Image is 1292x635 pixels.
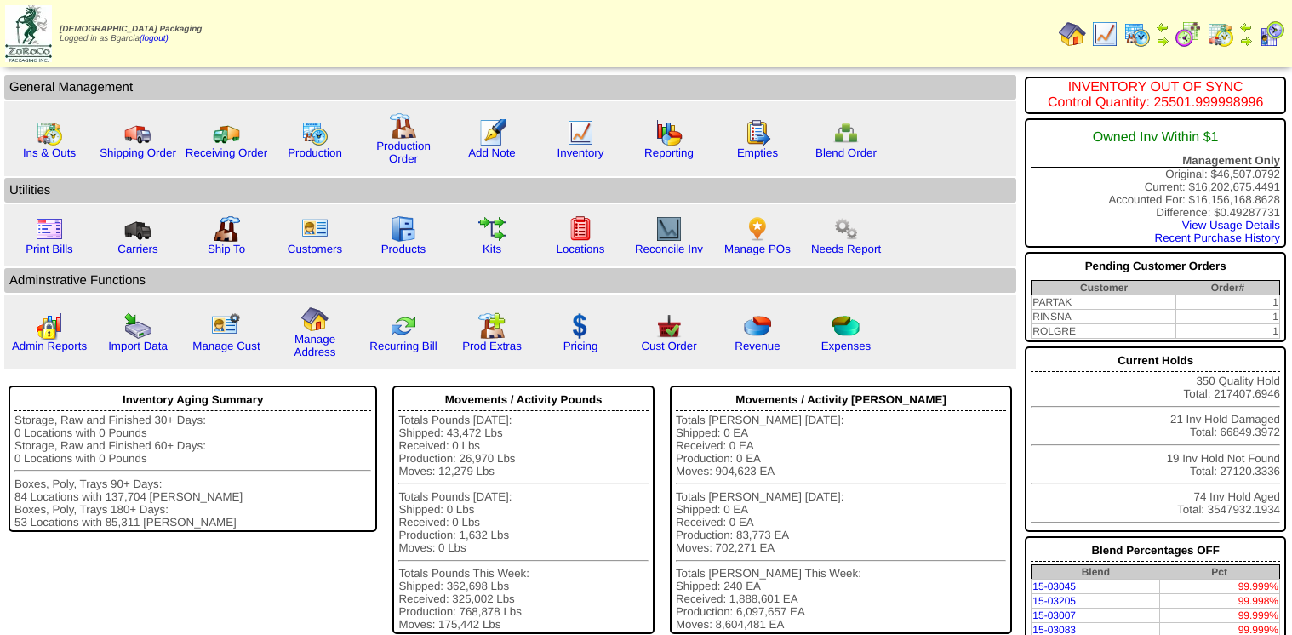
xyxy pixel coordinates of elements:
[124,119,151,146] img: truck.gif
[1123,20,1151,48] img: calendarprod.gif
[211,312,243,340] img: managecust.png
[1176,324,1280,339] td: 1
[644,146,694,159] a: Reporting
[301,215,329,243] img: customers.gif
[811,243,881,255] a: Needs Report
[563,340,598,352] a: Pricing
[641,340,696,352] a: Cust Order
[186,146,267,159] a: Receiving Order
[36,119,63,146] img: calendarinout.gif
[567,215,594,243] img: locations.gif
[1031,122,1280,154] div: Owned Inv Within $1
[213,119,240,146] img: truck2.gif
[1176,281,1280,295] th: Order#
[815,146,877,159] a: Blend Order
[1156,20,1169,34] img: arrowleft.gif
[14,414,371,529] div: Storage, Raw and Finished 30+ Days: 0 Locations with 0 Pounds Storage, Raw and Finished 60+ Days:...
[462,340,522,352] a: Prod Extras
[1032,295,1176,310] td: PARTAK
[724,243,791,255] a: Manage POs
[1032,609,1076,621] a: 15-03007
[5,5,52,62] img: zoroco-logo-small.webp
[1032,281,1176,295] th: Customer
[36,215,63,243] img: invoice2.gif
[1207,20,1234,48] img: calendarinout.gif
[1031,255,1280,277] div: Pending Customer Orders
[1025,346,1286,532] div: 350 Quality Hold Total: 217407.6946 21 Inv Hold Damaged Total: 66849.3972 19 Inv Hold Not Found T...
[4,75,1016,100] td: General Management
[301,306,329,333] img: home.gif
[4,268,1016,293] td: Adminstrative Functions
[124,312,151,340] img: import.gif
[832,215,860,243] img: workflow.png
[390,112,417,140] img: factory.gif
[213,215,240,243] img: factory2.gif
[556,243,604,255] a: Locations
[1175,20,1202,48] img: calendarblend.gif
[26,243,73,255] a: Print Bills
[1156,34,1169,48] img: arrowright.gif
[1031,540,1280,562] div: Blend Percentages OFF
[1239,20,1253,34] img: arrowleft.gif
[381,243,426,255] a: Products
[832,312,860,340] img: pie_chart2.png
[124,215,151,243] img: truck3.gif
[1025,118,1286,248] div: Original: $46,507.0792 Current: $16,202,675.4491 Accounted For: $16,156,168.8628 Difference: $0.4...
[1159,609,1279,623] td: 99.999%
[369,340,437,352] a: Recurring Bill
[567,119,594,146] img: line_graph.gif
[1176,295,1280,310] td: 1
[744,215,771,243] img: po.png
[192,340,260,352] a: Manage Cust
[676,414,1006,632] div: Totals [PERSON_NAME] [DATE]: Shipped: 0 EA Received: 0 EA Production: 0 EA Moves: 904,623 EA Tota...
[1032,324,1176,339] td: ROLGRE
[376,140,431,165] a: Production Order
[398,414,649,632] div: Totals Pounds [DATE]: Shipped: 43,472 Lbs Received: 0 Lbs Production: 26,970 Lbs Moves: 12,279 Lb...
[1031,154,1280,168] div: Management Only
[14,389,371,411] div: Inventory Aging Summary
[655,119,683,146] img: graph.gif
[1159,594,1279,609] td: 99.998%
[821,340,872,352] a: Expenses
[288,243,342,255] a: Customers
[1091,20,1118,48] img: line_graph.gif
[737,146,778,159] a: Empties
[1182,219,1280,232] a: View Usage Details
[398,389,649,411] div: Movements / Activity Pounds
[1032,310,1176,324] td: RINSNA
[36,312,63,340] img: graph2.png
[1239,34,1253,48] img: arrowright.gif
[483,243,501,255] a: Kits
[744,312,771,340] img: pie_chart.png
[1031,350,1280,372] div: Current Holds
[117,243,157,255] a: Carriers
[288,146,342,159] a: Production
[12,340,87,352] a: Admin Reports
[567,312,594,340] img: dollar.gif
[557,146,604,159] a: Inventory
[294,333,336,358] a: Manage Address
[108,340,168,352] a: Import Data
[1059,20,1086,48] img: home.gif
[390,312,417,340] img: reconcile.gif
[60,25,202,34] span: [DEMOGRAPHIC_DATA] Packaging
[655,312,683,340] img: cust_order.png
[1155,232,1280,244] a: Recent Purchase History
[140,34,169,43] a: (logout)
[1159,580,1279,594] td: 99.999%
[208,243,245,255] a: Ship To
[735,340,780,352] a: Revenue
[468,146,516,159] a: Add Note
[4,178,1016,203] td: Utilities
[1032,595,1076,607] a: 15-03205
[832,119,860,146] img: network.png
[301,119,329,146] img: calendarprod.gif
[1258,20,1285,48] img: calendarcustomer.gif
[1031,80,1280,111] div: INVENTORY OUT OF SYNC Control Quantity: 25501.999998996
[60,25,202,43] span: Logged in as Bgarcia
[23,146,76,159] a: Ins & Outs
[100,146,176,159] a: Shipping Order
[1032,581,1076,592] a: 15-03045
[478,119,506,146] img: orders.gif
[1159,565,1279,580] th: Pct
